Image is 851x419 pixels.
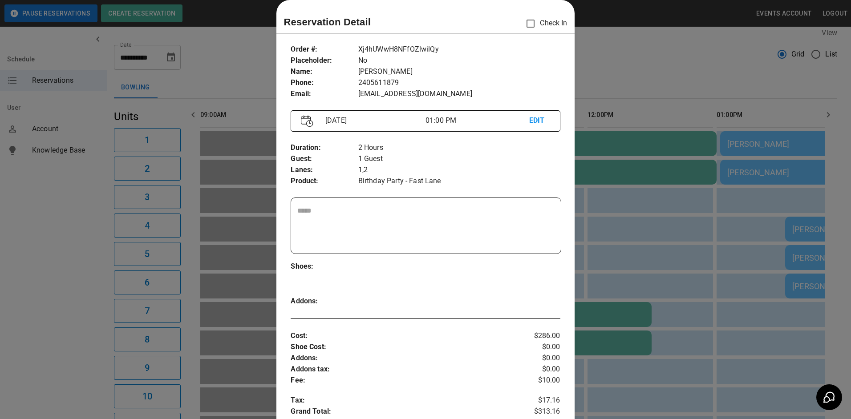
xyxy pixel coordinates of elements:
p: Xj4hUWwH8NFfOZlwilQy [358,44,560,55]
p: Fee : [291,375,515,386]
p: Shoes : [291,261,358,272]
p: $0.00 [515,342,560,353]
p: Guest : [291,153,358,165]
p: $0.00 [515,364,560,375]
p: Lanes : [291,165,358,176]
p: Reservation Detail [284,15,371,29]
p: Tax : [291,395,515,406]
p: Addons tax : [291,364,515,375]
p: Addons : [291,353,515,364]
p: Product : [291,176,358,187]
p: $0.00 [515,353,560,364]
p: Email : [291,89,358,100]
p: [DATE] [322,115,425,126]
p: Name : [291,66,358,77]
p: [EMAIL_ADDRESS][DOMAIN_NAME] [358,89,560,100]
p: Phone : [291,77,358,89]
p: Duration : [291,142,358,153]
img: Vector [301,115,313,127]
p: $286.00 [515,330,560,342]
p: 2 Hours [358,142,560,153]
p: [PERSON_NAME] [358,66,560,77]
p: Order # : [291,44,358,55]
p: Placeholder : [291,55,358,66]
p: Birthday Party - Fast Lane [358,176,560,187]
p: No [358,55,560,66]
p: Check In [521,14,567,33]
p: Addons : [291,296,358,307]
p: 2405611879 [358,77,560,89]
p: 01:00 PM [425,115,529,126]
p: Cost : [291,330,515,342]
p: EDIT [529,115,550,126]
p: $10.00 [515,375,560,386]
p: Shoe Cost : [291,342,515,353]
p: 1 Guest [358,153,560,165]
p: $17.16 [515,395,560,406]
p: 1,2 [358,165,560,176]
